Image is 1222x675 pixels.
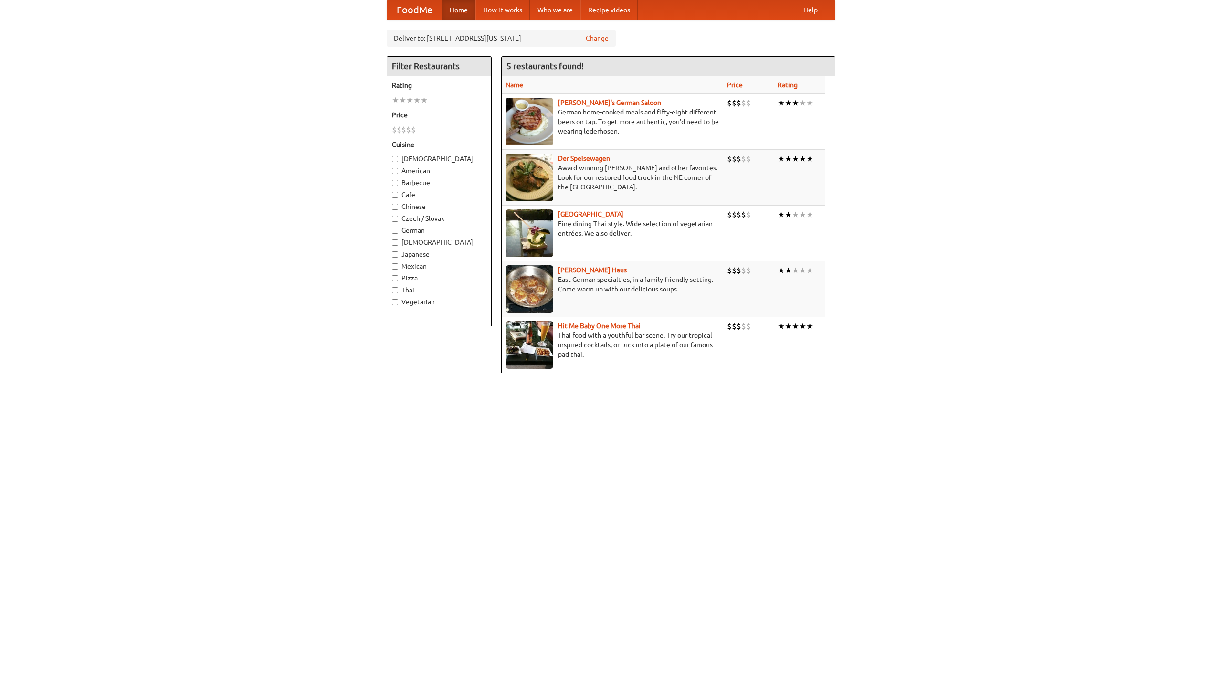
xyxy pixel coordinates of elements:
input: Pizza [392,275,398,281]
p: Fine dining Thai-style. Wide selection of vegetarian entrées. We also deliver. [506,219,719,238]
li: $ [727,154,732,164]
li: $ [746,265,751,276]
li: ★ [785,265,792,276]
a: Price [727,81,743,89]
a: [PERSON_NAME]'s German Saloon [558,99,661,106]
li: $ [732,265,737,276]
h5: Rating [392,81,486,90]
li: ★ [792,321,799,332]
a: Change [586,33,609,43]
a: Der Speisewagen [558,155,610,162]
input: Japanese [392,251,398,258]
li: $ [746,154,751,164]
li: ★ [806,321,813,332]
label: Vegetarian [392,297,486,307]
li: $ [746,98,751,108]
li: ★ [792,265,799,276]
input: Vegetarian [392,299,398,305]
li: ★ [399,95,406,105]
img: esthers.jpg [506,98,553,145]
div: Deliver to: [STREET_ADDRESS][US_STATE] [387,30,616,47]
li: $ [392,125,397,135]
p: Award-winning [PERSON_NAME] and other favorites. Look for our restored food truck in the NE corne... [506,163,719,192]
input: Chinese [392,204,398,210]
a: Hit Me Baby One More Thai [558,322,641,330]
a: Recipe videos [580,0,638,20]
input: American [392,168,398,174]
ng-pluralize: 5 restaurants found! [506,62,584,71]
li: $ [732,154,737,164]
p: Thai food with a youthful bar scene. Try our tropical inspired cocktails, or tuck into a plate of... [506,331,719,359]
li: $ [746,209,751,220]
label: Pizza [392,273,486,283]
li: $ [737,321,741,332]
input: [DEMOGRAPHIC_DATA] [392,239,398,246]
label: Chinese [392,202,486,211]
li: ★ [785,98,792,108]
li: ★ [799,265,806,276]
p: German home-cooked meals and fifty-eight different beers on tap. To get more authentic, you'd nee... [506,107,719,136]
li: $ [737,265,741,276]
label: Thai [392,285,486,295]
label: Czech / Slovak [392,214,486,223]
li: $ [741,265,746,276]
input: Czech / Slovak [392,216,398,222]
input: Mexican [392,263,398,270]
li: ★ [778,265,785,276]
li: $ [727,98,732,108]
li: ★ [806,98,813,108]
li: ★ [778,98,785,108]
li: ★ [778,321,785,332]
li: ★ [778,209,785,220]
a: How it works [475,0,530,20]
li: ★ [785,321,792,332]
label: German [392,226,486,235]
li: ★ [806,154,813,164]
p: East German specialties, in a family-friendly setting. Come warm up with our delicious soups. [506,275,719,294]
li: ★ [792,154,799,164]
img: babythai.jpg [506,321,553,369]
li: ★ [421,95,428,105]
li: $ [727,265,732,276]
label: [DEMOGRAPHIC_DATA] [392,238,486,247]
h4: Filter Restaurants [387,57,491,76]
a: [GEOGRAPHIC_DATA] [558,210,623,218]
li: $ [401,125,406,135]
label: Mexican [392,261,486,271]
li: $ [741,154,746,164]
input: Thai [392,287,398,293]
li: ★ [413,95,421,105]
li: ★ [785,209,792,220]
li: $ [741,98,746,108]
li: ★ [792,209,799,220]
li: ★ [799,98,806,108]
a: Rating [778,81,798,89]
li: ★ [806,209,813,220]
label: Cafe [392,190,486,199]
label: [DEMOGRAPHIC_DATA] [392,154,486,164]
li: $ [732,321,737,332]
li: $ [741,321,746,332]
li: $ [406,125,411,135]
li: ★ [792,98,799,108]
li: $ [741,209,746,220]
img: kohlhaus.jpg [506,265,553,313]
h5: Cuisine [392,140,486,149]
label: Japanese [392,249,486,259]
li: $ [732,209,737,220]
li: $ [732,98,737,108]
label: American [392,166,486,176]
li: $ [411,125,416,135]
li: $ [737,209,741,220]
li: ★ [778,154,785,164]
li: ★ [799,154,806,164]
a: Name [506,81,523,89]
li: ★ [799,209,806,220]
li: ★ [392,95,399,105]
li: $ [727,209,732,220]
img: satay.jpg [506,209,553,257]
a: [PERSON_NAME] Haus [558,266,627,274]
